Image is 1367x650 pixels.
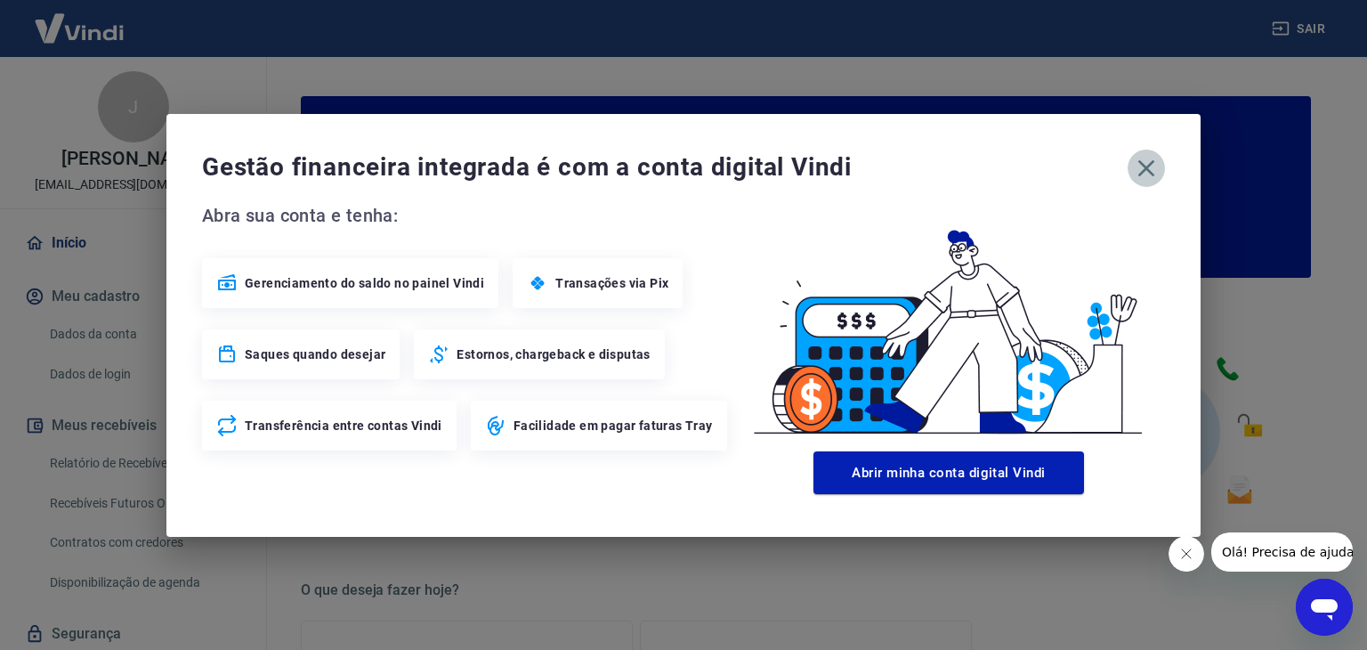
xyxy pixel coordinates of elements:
span: Olá! Precisa de ajuda? [11,12,150,27]
img: Good Billing [732,201,1165,444]
iframe: Fechar mensagem [1169,536,1204,572]
span: Abra sua conta e tenha: [202,201,732,230]
span: Transações via Pix [555,274,668,292]
span: Transferência entre contas Vindi [245,417,442,435]
span: Facilidade em pagar faturas Tray [514,417,713,435]
span: Saques quando desejar [245,345,385,363]
iframe: Mensagem da empresa [1211,532,1353,572]
button: Abrir minha conta digital Vindi [813,451,1084,494]
iframe: Botão para abrir a janela de mensagens [1296,579,1353,636]
span: Gerenciamento do saldo no painel Vindi [245,274,484,292]
span: Estornos, chargeback e disputas [457,345,650,363]
span: Gestão financeira integrada é com a conta digital Vindi [202,150,1128,185]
